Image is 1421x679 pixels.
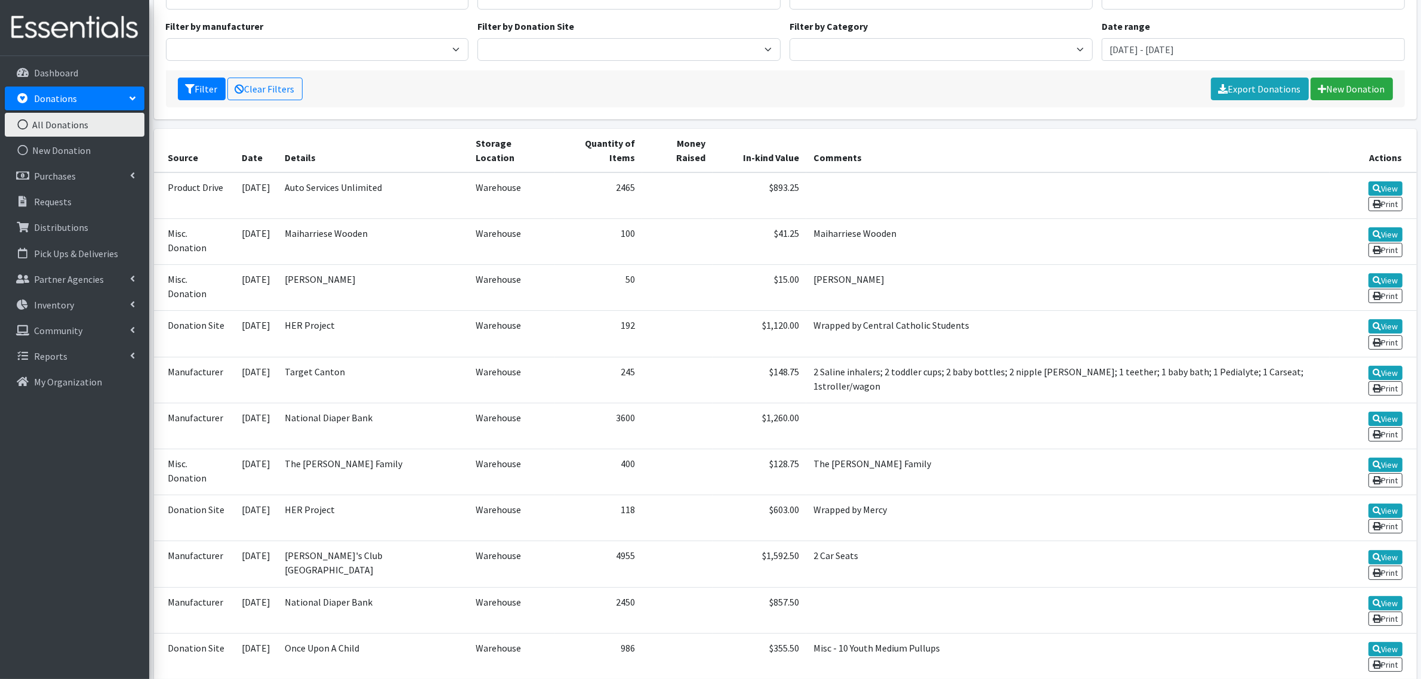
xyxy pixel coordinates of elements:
a: Print [1368,427,1402,442]
th: Comments [806,129,1330,172]
a: My Organization [5,370,144,394]
a: View [1368,181,1402,196]
p: Requests [34,196,72,208]
a: Reports [5,344,144,368]
a: Print [1368,335,1402,350]
td: HER Project [278,311,468,357]
a: Inventory [5,293,144,317]
a: View [1368,642,1402,656]
td: Warehouse [468,357,556,403]
a: View [1368,412,1402,426]
td: $1,120.00 [713,311,806,357]
td: $41.25 [713,218,806,264]
td: $1,592.50 [713,541,806,587]
td: Maiharriese Wooden [278,218,468,264]
a: Print [1368,473,1402,487]
td: Maiharriese Wooden [806,218,1330,264]
td: [DATE] [235,449,278,495]
td: [DATE] [235,311,278,357]
label: Filter by Donation Site [477,19,574,33]
p: Partner Agencies [34,273,104,285]
td: $148.75 [713,357,806,403]
td: [DATE] [235,633,278,679]
td: $893.25 [713,172,806,219]
a: Print [1368,566,1402,580]
td: Warehouse [468,265,556,311]
p: My Organization [34,376,102,388]
a: Print [1368,612,1402,626]
p: Inventory [34,299,74,311]
td: 118 [555,495,642,541]
a: Print [1368,243,1402,257]
td: Warehouse [468,633,556,679]
a: Clear Filters [227,78,303,100]
td: Misc. Donation [154,449,235,495]
td: [DATE] [235,172,278,219]
td: 50 [555,265,642,311]
label: Filter by manufacturer [166,19,264,33]
a: New Donation [1311,78,1393,100]
a: Export Donations [1211,78,1309,100]
th: Money Raised [642,129,713,172]
p: Dashboard [34,67,78,79]
td: The [PERSON_NAME] Family [278,449,468,495]
td: HER Project [278,495,468,541]
td: [PERSON_NAME] [806,265,1330,311]
td: Warehouse [468,218,556,264]
td: [DATE] [235,265,278,311]
td: $128.75 [713,449,806,495]
td: Warehouse [468,495,556,541]
td: The [PERSON_NAME] Family [806,449,1330,495]
td: Manufacturer [154,587,235,633]
a: View [1368,227,1402,242]
td: Warehouse [468,449,556,495]
td: [DATE] [235,403,278,449]
a: View [1368,550,1402,564]
td: National Diaper Bank [278,587,468,633]
td: $857.50 [713,587,806,633]
a: Partner Agencies [5,267,144,291]
td: 2 Car Seats [806,541,1330,587]
td: 2450 [555,587,642,633]
td: $15.00 [713,265,806,311]
td: [DATE] [235,357,278,403]
td: Product Drive [154,172,235,219]
label: Filter by Category [790,19,868,33]
td: 986 [555,633,642,679]
td: [DATE] [235,541,278,587]
td: Donation Site [154,495,235,541]
td: $603.00 [713,495,806,541]
a: Donations [5,87,144,110]
a: Community [5,319,144,342]
p: Purchases [34,170,76,182]
td: Warehouse [468,587,556,633]
p: Distributions [34,221,88,233]
td: Misc. Donation [154,218,235,264]
td: Manufacturer [154,357,235,403]
a: View [1368,273,1402,288]
td: Target Canton [278,357,468,403]
td: Wrapped by Central Catholic Students [806,311,1330,357]
td: Misc. Donation [154,265,235,311]
a: Pick Ups & Deliveries [5,242,144,266]
a: Print [1368,197,1402,211]
td: Warehouse [468,172,556,219]
th: Date [235,129,278,172]
td: 2465 [555,172,642,219]
a: Print [1368,289,1402,303]
td: $355.50 [713,633,806,679]
th: In-kind Value [713,129,806,172]
td: [PERSON_NAME]'s Club [GEOGRAPHIC_DATA] [278,541,468,587]
a: Distributions [5,215,144,239]
th: Storage Location [468,129,556,172]
button: Filter [178,78,226,100]
td: [PERSON_NAME] [278,265,468,311]
a: Print [1368,658,1402,672]
a: Purchases [5,164,144,188]
p: Reports [34,350,67,362]
td: Manufacturer [154,541,235,587]
p: Community [34,325,82,337]
p: Donations [34,92,77,104]
a: View [1368,458,1402,472]
td: 100 [555,218,642,264]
